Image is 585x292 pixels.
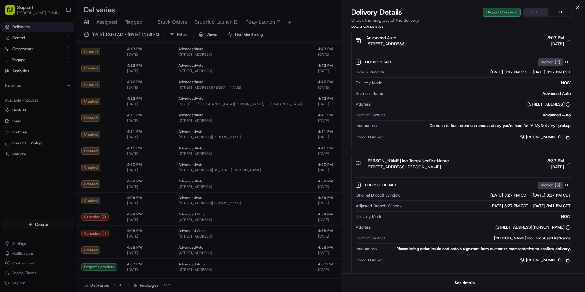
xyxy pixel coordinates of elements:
[356,214,382,219] span: Delivery Mode
[365,60,393,65] span: Pickup Details
[352,31,575,51] button: Advanced Auto[STREET_ADDRESS]3:07 PM[DATE]
[388,235,571,241] div: [PERSON_NAME] Inc TempUserFirstName
[365,183,397,188] span: Dropoff Details
[541,59,560,65] span: Hidden ( 2 )
[16,39,110,46] input: Got a question? Start typing here...
[352,174,575,275] div: [PERSON_NAME] Inc TempUserFirstName[STREET_ADDRESS][PERSON_NAME]3:37 PM[DATE]
[526,134,561,140] span: [PHONE_NUMBER]
[366,158,449,164] span: [PERSON_NAME] Inc TempUserFirstName
[49,86,101,97] a: 💻API Documentation
[548,8,572,16] button: CDT
[403,193,571,198] div: [DATE] 3:27 PM CDT - [DATE] 3:37 PM CDT
[405,203,571,209] div: [DATE] 3:27 PM CDT - [DATE] 3:41 PM CDT
[547,35,564,41] span: 3:07 PM
[356,257,383,263] span: Phone Number
[547,41,564,47] span: [DATE]
[21,58,100,65] div: Start new chat
[386,69,571,75] div: [DATE] 3:07 PM CDT - [DATE] 3:17 PM CDT
[520,257,571,264] a: [PHONE_NUMBER]
[356,203,402,209] span: Adjusted Dropoff Window
[356,80,382,86] span: Delivery Mode
[379,246,571,252] div: Please bring order inside and obtain signature from customer representative to confirm delivery.
[379,123,571,129] div: Come in to front store entrance and say you're here for "A MyDelivery" pickup
[356,123,377,129] span: Instructions
[366,164,449,170] span: [STREET_ADDRESS][PERSON_NAME]
[547,158,564,164] span: 3:37 PM
[58,89,98,95] span: API Documentation
[4,86,49,97] a: 📗Knowledge Base
[6,24,111,34] p: Welcome 👋
[6,89,11,94] div: 📗
[351,24,575,29] div: Location Details
[538,58,571,66] button: Hidden (2)
[356,225,371,230] span: Address
[356,91,383,96] span: Business Name
[356,235,385,241] span: Point of Contact
[538,181,571,189] button: Hidden (3)
[352,51,575,152] div: Advanced Auto[STREET_ADDRESS]3:07 PM[DATE]
[520,134,571,140] a: [PHONE_NUMBER]
[356,112,385,118] span: Point of Contact
[351,17,575,23] p: Check the progress of the delivery
[524,8,548,16] button: EDT
[12,89,47,95] span: Knowledge Base
[452,279,477,287] button: See details
[356,102,371,107] span: Address
[356,193,400,198] span: Original Dropoff Window
[385,214,571,219] div: NOW
[547,164,564,170] span: [DATE]
[385,80,571,86] div: NOW
[6,6,18,18] img: Nash
[388,112,571,118] div: Advanced Auto
[386,91,571,96] div: Advanced Auto
[526,257,561,263] span: [PHONE_NUMBER]
[356,246,377,252] span: Instructions
[104,60,111,68] button: Start new chat
[527,102,571,107] div: [STREET_ADDRESS]
[366,35,396,41] span: Advanced Auto
[351,7,402,17] span: Delivery Details
[352,154,575,174] button: [PERSON_NAME] Inc TempUserFirstName[STREET_ADDRESS][PERSON_NAME]3:37 PM[DATE]
[21,65,77,69] div: We're available if you need us!
[6,58,17,69] img: 1736555255976-a54dd68f-1ca7-489b-9aae-adbdc363a1c4
[366,41,406,47] span: [STREET_ADDRESS]
[495,225,571,230] div: [STREET_ADDRESS][PERSON_NAME]
[43,103,74,108] a: Powered byPylon
[356,69,384,75] span: Pickup Window
[61,104,74,108] span: Pylon
[541,182,560,188] span: Hidden ( 3 )
[356,134,383,140] span: Phone Number
[52,89,57,94] div: 💻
